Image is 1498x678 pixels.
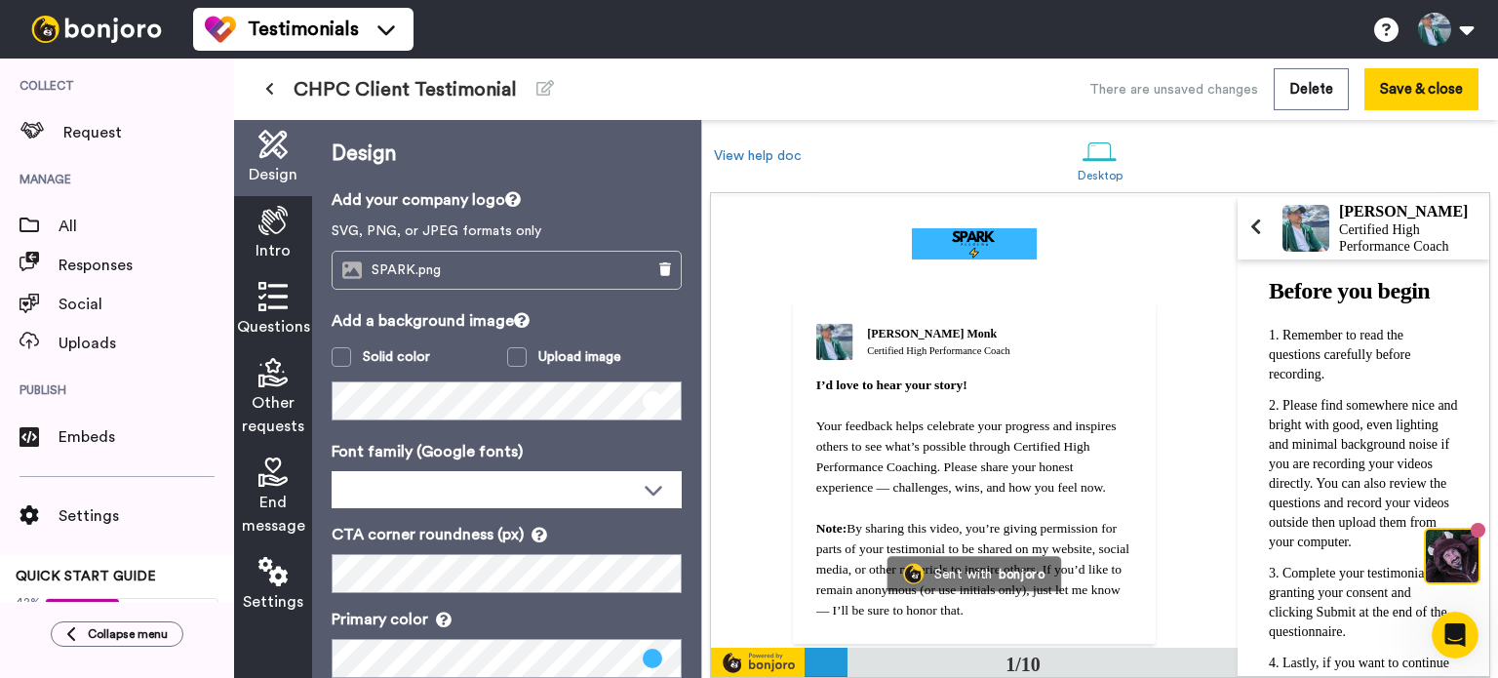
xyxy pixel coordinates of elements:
[1339,222,1488,256] div: Certified High Performance Coach
[1269,278,1430,303] span: Before you begin
[242,391,304,438] span: Other requests
[2,4,55,57] img: c638375f-eacb-431c-9714-bd8d08f708a7-1584310529.jpg
[816,379,967,393] span: I’d love to hear your story!
[1269,566,1450,639] span: Complete your testimonial by granting your consent and clicking Submit at the end of the question...
[976,651,1070,678] div: 1/10
[816,324,853,361] img: Certified High Performance Coach
[332,188,682,212] p: Add your company logo
[1078,169,1123,182] div: Desktop
[23,16,170,43] img: bj-logo-header-white.svg
[332,221,682,241] p: SVG, PNG, or JPEG formats only
[1364,68,1478,110] button: Save & close
[59,293,234,316] span: Social
[248,16,359,43] span: Testimonials
[243,590,303,614] span: Settings
[294,76,517,103] span: CHPC Client Testimonial
[816,419,1120,496] span: Your feedback helps celebrate your progress and inspires others to see what’s possible through Ce...
[59,215,234,238] span: All
[1432,612,1478,658] iframe: Intercom live chat
[912,228,1037,259] img: 54cbeec9-7c0d-42a2-a7ad-33bb2b79c541
[538,347,621,367] div: Upload image
[16,594,41,610] span: 42%
[816,522,1133,618] span: By sharing this video, you’re giving permission for parts of your testimonial to be shared on my ...
[237,315,310,339] span: Questions
[88,626,168,642] span: Collapse menu
[332,140,682,169] p: Design
[1269,328,1414,381] span: Remember to read the questions carefully before recording.
[1089,80,1258,100] div: There are unsaved changes
[249,163,297,186] span: Design
[867,344,1010,359] div: Certified High Performance Coach
[1269,398,1461,549] span: Please find somewhere nice and bright with good, even lighting and minimal background noise if yo...
[332,608,682,631] p: Primary color
[887,556,1062,591] a: Bonjoro LogoSent withbonjoro
[711,651,805,674] img: powered-by-bj.svg
[59,332,234,355] span: Uploads
[256,239,291,262] span: Intro
[903,564,924,584] img: Bonjoro Logo
[363,347,430,367] div: Solid color
[1339,202,1488,220] div: [PERSON_NAME]
[999,567,1045,580] div: bonjoro
[332,309,682,333] p: Add a background image
[867,326,1010,343] div: [PERSON_NAME] Monk
[1274,68,1349,110] button: Delete
[372,262,451,279] span: SPARK.png
[934,567,993,580] div: Sent with
[714,149,802,163] a: View help doc
[205,14,236,45] img: tm-color.svg
[59,504,234,528] span: Settings
[332,523,682,546] p: CTA corner roundness (px)
[59,254,234,277] span: Responses
[51,621,183,647] button: Collapse menu
[332,440,682,463] p: Font family (Google fonts)
[816,522,847,537] span: Note:
[63,121,234,144] span: Request
[242,491,305,538] span: End message
[16,570,156,583] span: QUICK START GUIDE
[59,425,234,449] span: Embeds
[1068,125,1133,192] a: Desktop
[1282,205,1329,252] img: Profile Image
